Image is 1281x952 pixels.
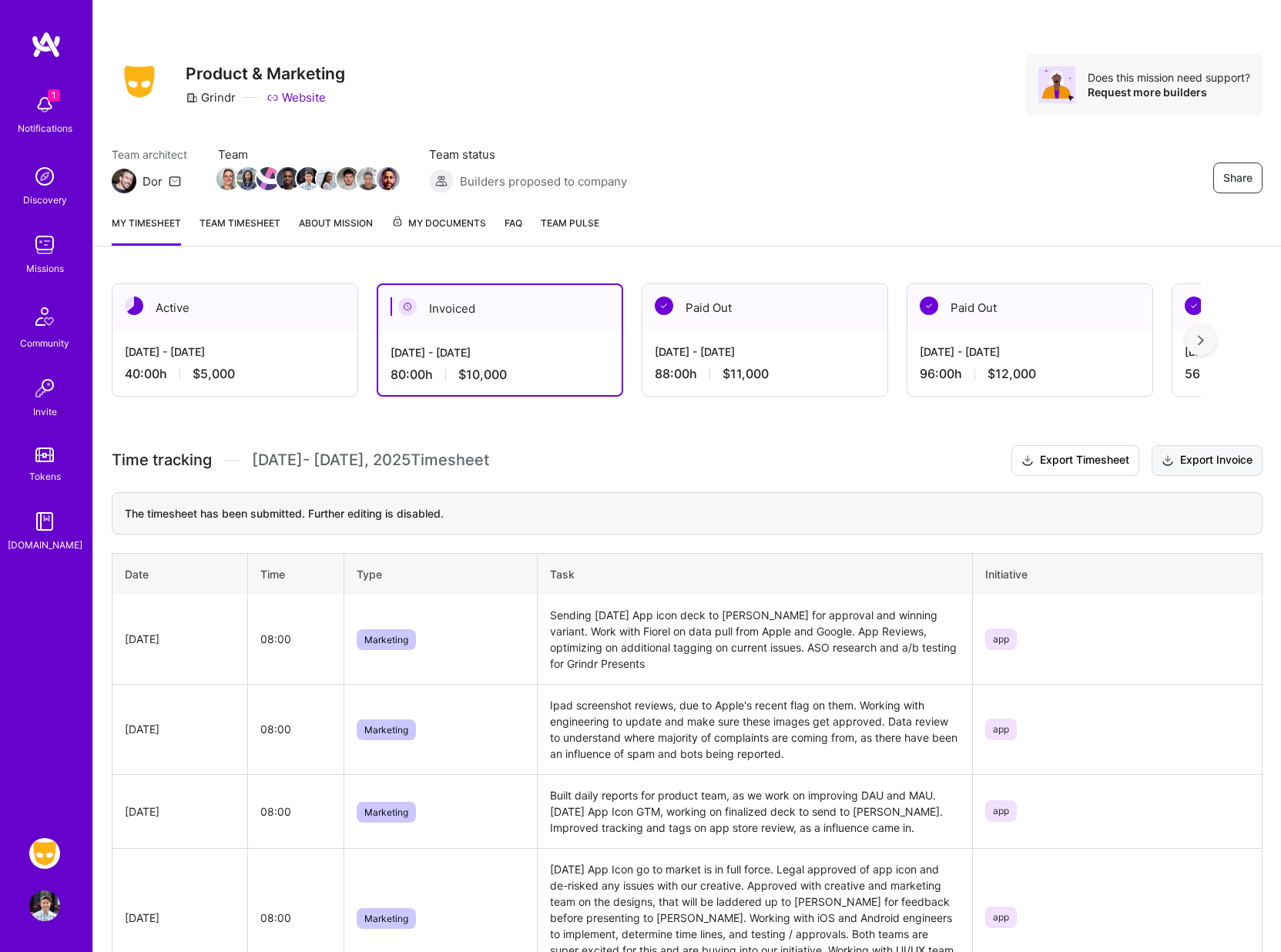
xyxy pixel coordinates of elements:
[338,166,358,192] a: Team Member Avatar
[112,492,1263,535] div: The timesheet has been submitted. Further editing is disabled.
[344,553,538,595] th: Type
[920,344,1140,360] div: [DATE] - [DATE]
[193,366,235,382] span: $5,000
[25,890,64,921] a: User Avatar
[267,89,326,106] a: Website
[26,260,64,277] div: Missions
[1038,66,1075,103] img: Avatar
[1223,170,1252,186] span: Share
[1152,445,1263,476] button: Export Invoice
[358,166,378,192] a: Team Member Avatar
[25,838,64,869] a: Grindr: Product & Marketing
[378,285,622,332] div: Invoiced
[29,230,60,260] img: teamwork
[125,910,235,926] div: [DATE]
[29,89,60,120] img: bell
[169,175,181,187] i: icon Mail
[1011,445,1139,476] button: Export Timesheet
[112,284,357,331] div: Active
[218,146,398,163] span: Team
[985,629,1017,650] span: app
[238,166,258,192] a: Team Member Avatar
[125,344,345,360] div: [DATE] - [DATE]
[317,167,340,190] img: Team Member Avatar
[1088,85,1250,99] div: Request more builders
[23,192,67,208] div: Discovery
[8,537,82,553] div: [DOMAIN_NAME]
[112,146,187,163] span: Team architect
[377,167,400,190] img: Team Member Avatar
[18,120,72,136] div: Notifications
[252,451,489,470] span: [DATE] - [DATE] , 2025 Timesheet
[1088,70,1250,85] div: Does this mission need support?
[247,595,344,685] td: 08:00
[988,366,1036,382] span: $12,000
[200,215,280,246] a: Team timesheet
[258,166,278,192] a: Team Member Avatar
[33,404,57,420] div: Invite
[236,167,260,190] img: Team Member Avatar
[297,167,320,190] img: Team Member Avatar
[920,366,1140,382] div: 96:00 h
[29,838,60,869] img: Grindr: Product & Marketing
[429,146,627,163] span: Team status
[1213,163,1263,193] button: Share
[125,297,143,315] img: Active
[247,684,344,774] td: 08:00
[125,721,235,737] div: [DATE]
[112,553,248,595] th: Date
[48,89,60,102] span: 1
[391,215,486,232] span: My Documents
[278,166,298,192] a: Team Member Avatar
[247,774,344,848] td: 08:00
[277,167,300,190] img: Team Member Avatar
[460,173,627,189] span: Builders proposed to company
[257,167,280,190] img: Team Member Avatar
[31,31,62,59] img: logo
[337,167,360,190] img: Team Member Avatar
[298,166,318,192] a: Team Member Avatar
[218,166,238,192] a: Team Member Avatar
[985,719,1017,740] span: app
[29,468,61,484] div: Tokens
[357,908,416,929] span: Marketing
[920,297,938,315] img: Paid Out
[985,907,1017,928] span: app
[125,803,235,820] div: [DATE]
[458,367,507,383] span: $10,000
[357,802,416,823] span: Marketing
[907,284,1152,331] div: Paid Out
[655,366,875,382] div: 88:00 h
[112,169,136,193] img: Team Architect
[985,800,1017,822] span: app
[29,506,60,537] img: guide book
[538,595,973,685] td: Sending [DATE] App icon deck to [PERSON_NAME] for approval and winning variant. Work with Fiorel ...
[299,215,373,246] a: About Mission
[357,167,380,190] img: Team Member Avatar
[112,215,181,246] a: My timesheet
[723,366,769,382] span: $11,000
[35,448,54,462] img: tokens
[1198,335,1204,346] img: right
[29,161,60,192] img: discovery
[1185,297,1203,315] img: Paid Out
[216,167,240,190] img: Team Member Avatar
[642,284,887,331] div: Paid Out
[655,297,673,315] img: Paid Out
[186,92,198,104] i: icon CompanyGray
[357,719,416,740] span: Marketing
[541,215,599,246] a: Team Pulse
[112,451,212,470] span: Time tracking
[429,169,454,193] img: Builders proposed to company
[538,684,973,774] td: Ipad screenshot reviews, due to Apple's recent flag on them. Working with engineering to update a...
[125,631,235,647] div: [DATE]
[29,373,60,404] img: Invite
[1021,453,1034,469] i: icon Download
[112,61,167,102] img: Company Logo
[391,215,486,246] a: My Documents
[505,215,522,246] a: FAQ
[318,166,338,192] a: Team Member Avatar
[125,366,345,382] div: 40:00 h
[655,344,875,360] div: [DATE] - [DATE]
[1162,453,1174,469] i: icon Download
